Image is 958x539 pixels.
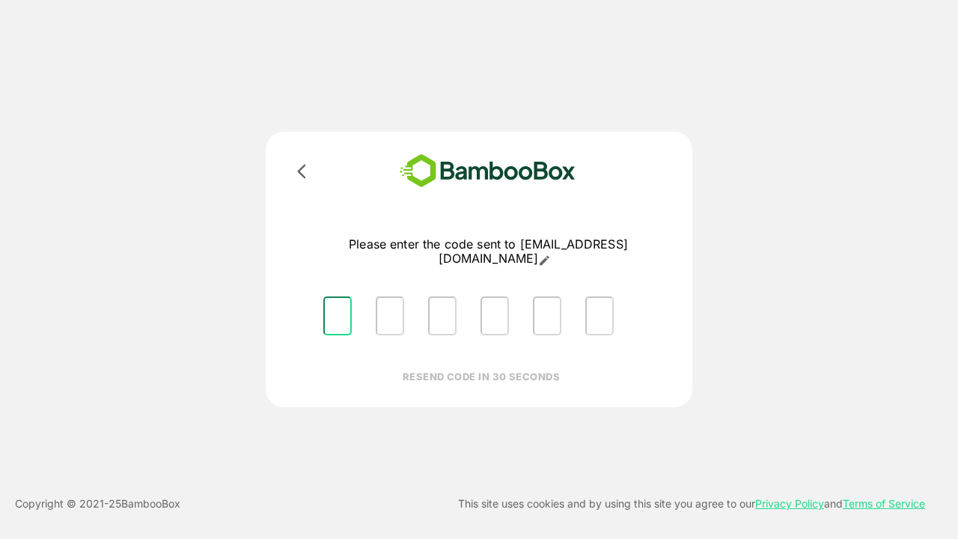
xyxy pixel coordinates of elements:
input: Please enter OTP character 2 [376,296,404,335]
p: This site uses cookies and by using this site you agree to our and [458,495,925,513]
a: Privacy Policy [755,497,824,510]
img: bamboobox [378,150,597,192]
input: Please enter OTP character 3 [428,296,457,335]
p: Please enter the code sent to [EMAIL_ADDRESS][DOMAIN_NAME] [311,237,665,267]
input: Please enter OTP character 1 [323,296,352,335]
input: Please enter OTP character 4 [480,296,509,335]
p: Copyright © 2021- 25 BambooBox [15,495,180,513]
a: Terms of Service [843,497,925,510]
input: Please enter OTP character 5 [533,296,561,335]
input: Please enter OTP character 6 [585,296,614,335]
